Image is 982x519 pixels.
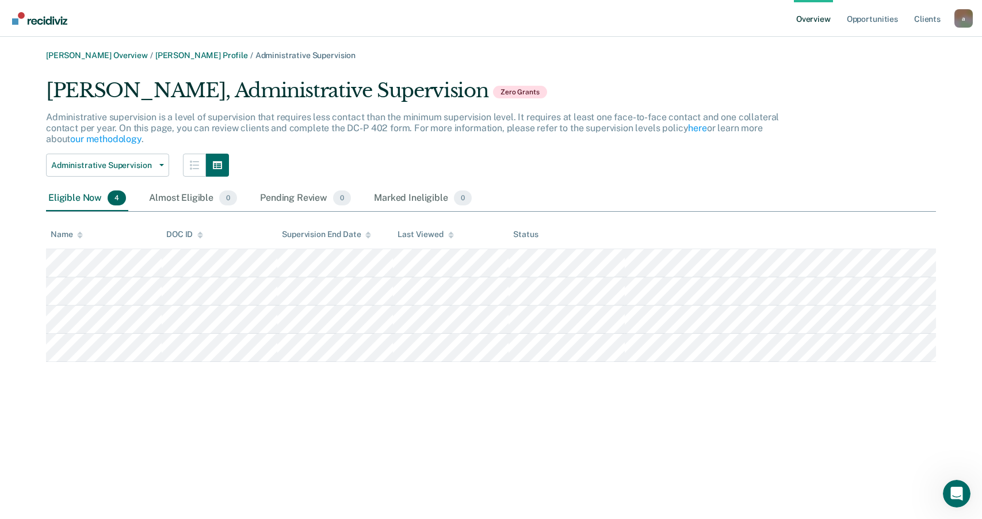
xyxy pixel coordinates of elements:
span: / [248,51,255,60]
span: 0 [219,190,237,205]
div: Supervision End Date [282,230,371,239]
iframe: Intercom live chat [943,480,970,507]
a: here [688,123,706,133]
button: Administrative Supervision [46,154,169,177]
div: Eligible Now4 [46,186,128,211]
button: Profile dropdown button [954,9,973,28]
a: [PERSON_NAME] Overview [46,51,148,60]
span: 0 [333,190,351,205]
span: Zero Grants [493,86,547,98]
div: Last Viewed [398,230,453,239]
div: Marked Ineligible0 [372,186,474,211]
div: DOC ID [166,230,203,239]
div: Pending Review0 [258,186,353,211]
span: Administrative Supervision [255,51,356,60]
img: Recidiviz [12,12,67,25]
div: Status [513,230,538,239]
p: Administrative supervision is a level of supervision that requires less contact than the minimum ... [46,112,779,144]
div: [PERSON_NAME], Administrative Supervision [46,79,782,112]
span: Administrative Supervision [51,161,155,170]
a: [PERSON_NAME] Profile [155,51,248,60]
div: Almost Eligible0 [147,186,239,211]
a: our methodology [70,133,142,144]
div: a [954,9,973,28]
span: 4 [108,190,126,205]
span: 0 [454,190,472,205]
div: Name [51,230,83,239]
span: / [148,51,155,60]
